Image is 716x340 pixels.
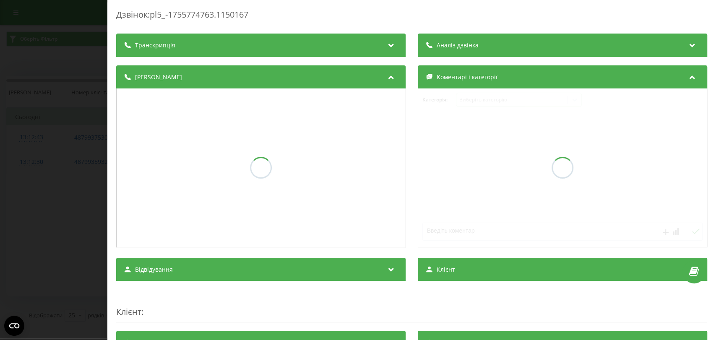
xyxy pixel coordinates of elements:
span: Коментарі і категорії [437,73,497,81]
span: Клієнт [437,265,455,274]
span: Клієнт [116,306,141,317]
div: : [116,289,707,322]
span: Аналіз дзвінка [437,41,479,49]
span: [PERSON_NAME] [135,73,182,81]
div: Дзвінок : pl5_-1755774763.1150167 [116,9,707,25]
span: Транскрипція [135,41,175,49]
span: Відвідування [135,265,173,274]
button: Open CMP widget [4,316,24,336]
